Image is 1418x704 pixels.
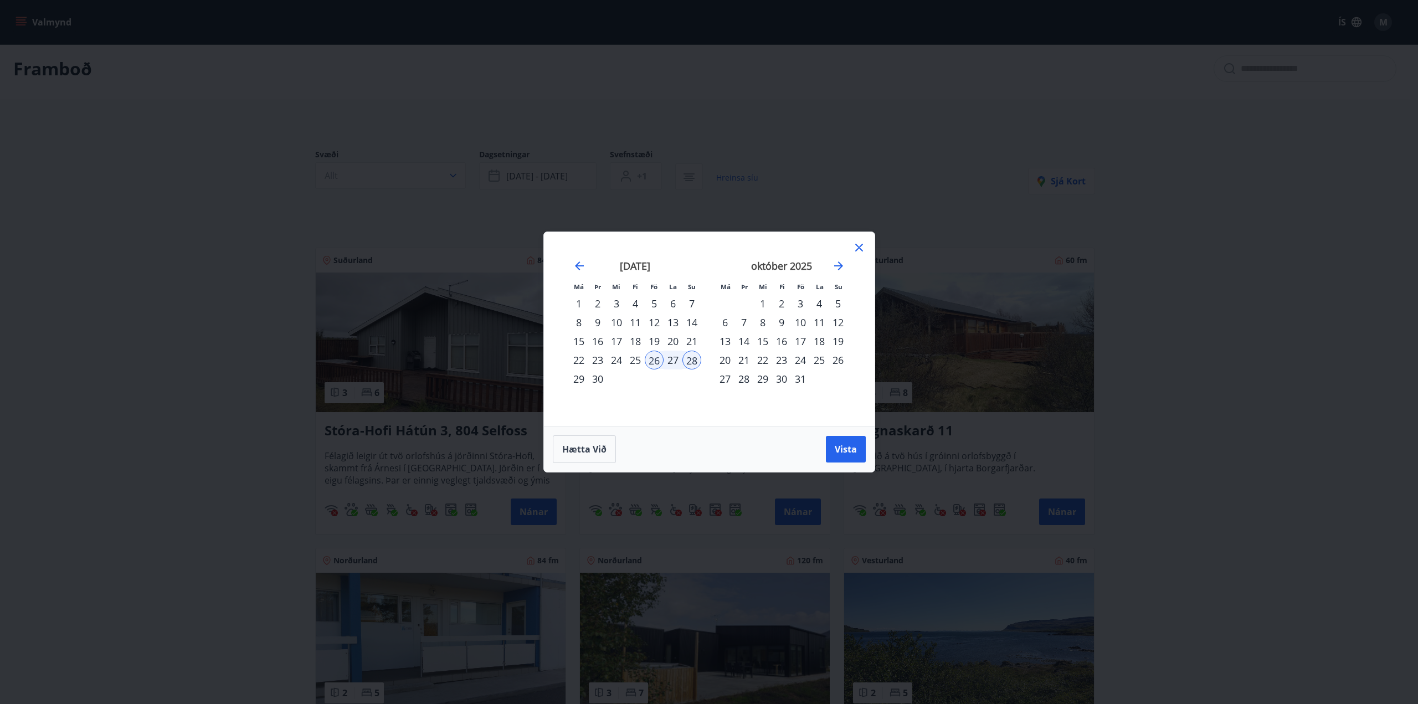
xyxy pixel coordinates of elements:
div: 7 [682,294,701,313]
td: Choose laugardagur, 20. september 2025 as your check-in date. It’s available. [664,332,682,351]
div: 9 [772,313,791,332]
div: 12 [829,313,847,332]
td: Choose mánudagur, 29. september 2025 as your check-in date. It’s available. [569,369,588,388]
td: Choose laugardagur, 13. september 2025 as your check-in date. It’s available. [664,313,682,332]
small: Mi [759,282,767,291]
div: 8 [753,313,772,332]
div: 25 [626,351,645,369]
div: 23 [772,351,791,369]
div: 22 [753,351,772,369]
td: Choose sunnudagur, 12. október 2025 as your check-in date. It’s available. [829,313,847,332]
div: 1 [569,294,588,313]
div: 1 [753,294,772,313]
div: 26 [645,351,664,369]
button: Vista [826,436,866,463]
div: 9 [588,313,607,332]
td: Choose mánudagur, 6. október 2025 as your check-in date. It’s available. [716,313,734,332]
small: Má [721,282,731,291]
div: 15 [569,332,588,351]
small: Þr [594,282,601,291]
td: Choose föstudagur, 31. október 2025 as your check-in date. It’s available. [791,369,810,388]
small: Fi [633,282,638,291]
td: Choose miðvikudagur, 8. október 2025 as your check-in date. It’s available. [753,313,772,332]
div: 5 [645,294,664,313]
td: Choose mánudagur, 1. september 2025 as your check-in date. It’s available. [569,294,588,313]
div: 13 [716,332,734,351]
small: Fö [650,282,657,291]
div: 7 [734,313,753,332]
div: 30 [772,369,791,388]
button: Hætta við [553,435,616,463]
td: Choose þriðjudagur, 9. september 2025 as your check-in date. It’s available. [588,313,607,332]
td: Choose mánudagur, 13. október 2025 as your check-in date. It’s available. [716,332,734,351]
div: 29 [753,369,772,388]
div: 6 [716,313,734,332]
td: Choose fimmtudagur, 9. október 2025 as your check-in date. It’s available. [772,313,791,332]
div: 18 [626,332,645,351]
span: Vista [835,443,857,455]
div: 2 [588,294,607,313]
td: Choose laugardagur, 18. október 2025 as your check-in date. It’s available. [810,332,829,351]
td: Choose mánudagur, 22. september 2025 as your check-in date. It’s available. [569,351,588,369]
small: Mi [612,282,620,291]
div: 22 [569,351,588,369]
td: Choose sunnudagur, 26. október 2025 as your check-in date. It’s available. [829,351,847,369]
td: Choose miðvikudagur, 1. október 2025 as your check-in date. It’s available. [753,294,772,313]
div: 8 [569,313,588,332]
td: Choose fimmtudagur, 16. október 2025 as your check-in date. It’s available. [772,332,791,351]
div: 3 [607,294,626,313]
td: Selected as end date. sunnudagur, 28. september 2025 [682,351,701,369]
td: Choose þriðjudagur, 14. október 2025 as your check-in date. It’s available. [734,332,753,351]
td: Choose föstudagur, 12. september 2025 as your check-in date. It’s available. [645,313,664,332]
small: Þr [741,282,748,291]
div: 3 [791,294,810,313]
div: 14 [682,313,701,332]
td: Selected. laugardagur, 27. september 2025 [664,351,682,369]
td: Choose fimmtudagur, 30. október 2025 as your check-in date. It’s available. [772,369,791,388]
small: Fö [797,282,804,291]
div: 24 [791,351,810,369]
td: Choose þriðjudagur, 28. október 2025 as your check-in date. It’s available. [734,369,753,388]
td: Choose föstudagur, 10. október 2025 as your check-in date. It’s available. [791,313,810,332]
td: Choose sunnudagur, 7. september 2025 as your check-in date. It’s available. [682,294,701,313]
td: Choose mánudagur, 20. október 2025 as your check-in date. It’s available. [716,351,734,369]
div: 4 [626,294,645,313]
div: Move forward to switch to the next month. [832,259,845,273]
small: La [816,282,824,291]
td: Choose laugardagur, 25. október 2025 as your check-in date. It’s available. [810,351,829,369]
td: Choose sunnudagur, 21. september 2025 as your check-in date. It’s available. [682,332,701,351]
div: 25 [810,351,829,369]
div: 28 [734,369,753,388]
td: Choose þriðjudagur, 30. september 2025 as your check-in date. It’s available. [588,369,607,388]
div: 11 [626,313,645,332]
div: Calendar [557,245,861,413]
td: Choose sunnudagur, 19. október 2025 as your check-in date. It’s available. [829,332,847,351]
div: 19 [645,332,664,351]
div: 28 [682,351,701,369]
td: Choose mánudagur, 27. október 2025 as your check-in date. It’s available. [716,369,734,388]
td: Choose fimmtudagur, 25. september 2025 as your check-in date. It’s available. [626,351,645,369]
div: 16 [588,332,607,351]
div: 21 [734,351,753,369]
div: 2 [772,294,791,313]
td: Choose laugardagur, 11. október 2025 as your check-in date. It’s available. [810,313,829,332]
td: Choose þriðjudagur, 21. október 2025 as your check-in date. It’s available. [734,351,753,369]
div: 21 [682,332,701,351]
td: Choose miðvikudagur, 15. október 2025 as your check-in date. It’s available. [753,332,772,351]
div: 20 [664,332,682,351]
td: Choose föstudagur, 24. október 2025 as your check-in date. It’s available. [791,351,810,369]
td: Choose mánudagur, 15. september 2025 as your check-in date. It’s available. [569,332,588,351]
small: Su [688,282,696,291]
td: Choose miðvikudagur, 17. september 2025 as your check-in date. It’s available. [607,332,626,351]
div: 23 [588,351,607,369]
td: Choose fimmtudagur, 2. október 2025 as your check-in date. It’s available. [772,294,791,313]
div: 27 [664,351,682,369]
td: Choose þriðjudagur, 7. október 2025 as your check-in date. It’s available. [734,313,753,332]
small: La [669,282,677,291]
div: 19 [829,332,847,351]
td: Choose miðvikudagur, 24. september 2025 as your check-in date. It’s available. [607,351,626,369]
div: 6 [664,294,682,313]
div: 12 [645,313,664,332]
small: Su [835,282,842,291]
div: 30 [588,369,607,388]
